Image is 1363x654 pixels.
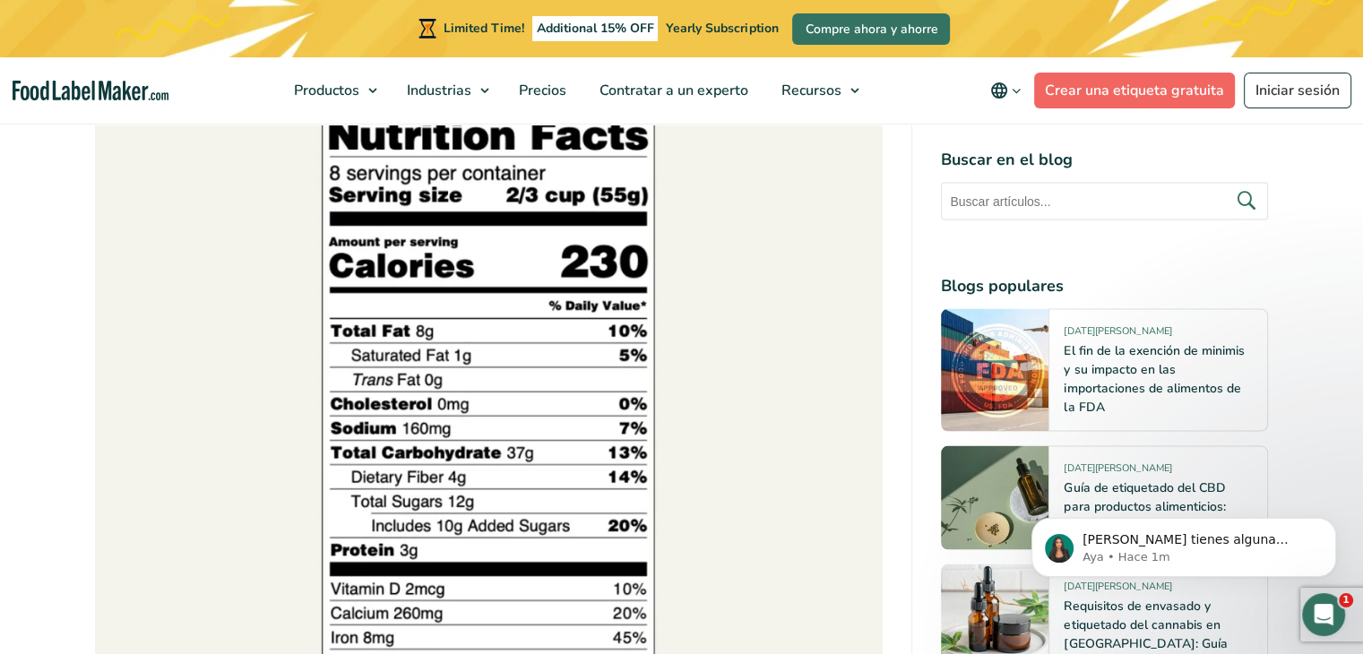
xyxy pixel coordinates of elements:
[278,57,386,124] a: Productos
[666,20,778,37] span: Yearly Subscription
[1034,73,1235,108] a: Crear una etiqueta gratuita
[776,81,843,100] span: Recursos
[1302,593,1345,636] iframe: Intercom live chat
[289,81,361,100] span: Productos
[1064,478,1238,533] a: Guía de etiquetado del CBD para productos alimenticios: Normativa estatal y de la FDA
[1064,341,1244,415] a: El fin de la exención de minimis y su impacto en las importaciones de alimentos de la FDA
[792,13,950,45] a: Compre ahora y ahorre
[532,16,659,41] span: Additional 15% OFF
[503,57,579,124] a: Precios
[1064,460,1171,481] span: [DATE][PERSON_NAME]
[1064,597,1227,651] a: Requisitos de envasado y etiquetado del cannabis en [GEOGRAPHIC_DATA]: Guía
[1064,323,1171,344] span: [DATE][PERSON_NAME]
[513,81,568,100] span: Precios
[444,20,524,37] span: Limited Time!
[978,73,1034,108] button: Change language
[941,273,1268,297] h4: Blogs populares
[1244,73,1351,108] a: Iniciar sesión
[401,81,473,100] span: Industrias
[583,57,761,124] a: Contratar a un experto
[941,147,1268,171] h4: Buscar en el blog
[594,81,750,100] span: Contratar a un experto
[1339,593,1353,607] span: 1
[765,57,868,124] a: Recursos
[13,81,168,101] a: Food Label Maker homepage
[391,57,498,124] a: Industrias
[941,182,1268,219] input: Buscar artículos...
[1005,480,1363,606] iframe: Intercom notifications mensaje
